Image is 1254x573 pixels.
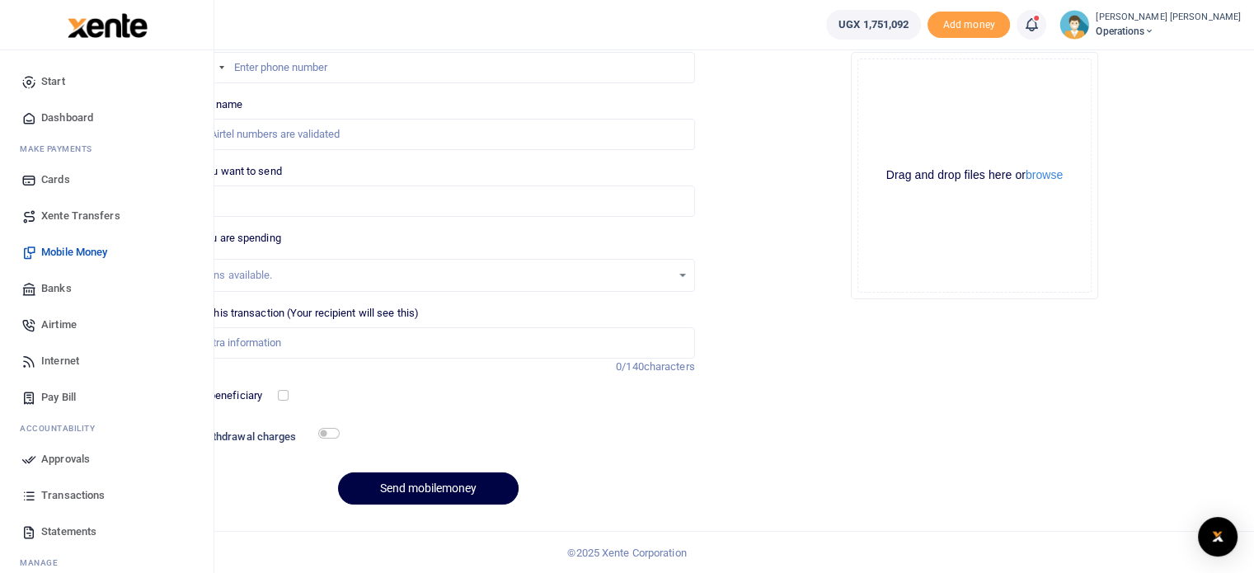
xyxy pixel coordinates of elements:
span: Pay Bill [41,389,76,406]
div: File Uploader [851,52,1098,299]
small: [PERSON_NAME] [PERSON_NAME] [1096,11,1241,25]
div: Drag and drop files here or [858,167,1091,183]
label: Memo for this transaction (Your recipient will see this) [162,305,419,322]
button: Send mobilemoney [338,472,519,505]
span: Operations [1096,24,1241,39]
input: MTN & Airtel numbers are validated [162,119,694,150]
img: profile-user [1059,10,1089,40]
li: Wallet ballance [820,10,928,40]
button: browse [1026,169,1063,181]
span: ake Payments [28,143,92,155]
span: characters [644,360,695,373]
a: Airtime [13,307,200,343]
a: Banks [13,270,200,307]
a: Cards [13,162,200,198]
img: logo-large [68,13,148,38]
span: 0/140 [616,360,644,373]
a: Approvals [13,441,200,477]
a: Xente Transfers [13,198,200,234]
a: profile-user [PERSON_NAME] [PERSON_NAME] Operations [1059,10,1241,40]
span: UGX 1,751,092 [838,16,909,33]
a: Internet [13,343,200,379]
a: Dashboard [13,100,200,136]
span: Add money [928,12,1010,39]
label: Amount you want to send [162,163,281,180]
div: No options available. [174,267,670,284]
a: logo-small logo-large logo-large [66,18,148,31]
span: countability [32,422,95,434]
span: Mobile Money [41,244,107,261]
span: anage [28,557,59,569]
a: Statements [13,514,200,550]
input: Enter phone number [162,52,694,83]
span: Internet [41,353,79,369]
span: Banks [41,280,72,297]
span: Cards [41,171,70,188]
li: M [13,136,200,162]
a: UGX 1,751,092 [826,10,921,40]
a: Add money [928,17,1010,30]
div: Open Intercom Messenger [1198,517,1238,557]
label: Reason you are spending [162,230,280,247]
li: Toup your wallet [928,12,1010,39]
a: Pay Bill [13,379,200,416]
a: Mobile Money [13,234,200,270]
span: Dashboard [41,110,93,126]
span: Xente Transfers [41,208,120,224]
span: Approvals [41,451,90,467]
button: Close [748,555,765,572]
li: Ac [13,416,200,441]
input: Enter extra information [162,327,694,359]
span: Statements [41,524,96,540]
a: Transactions [13,477,200,514]
span: Airtime [41,317,77,333]
span: Transactions [41,487,105,504]
h6: Include withdrawal charges [164,430,332,444]
a: Start [13,63,200,100]
span: Start [41,73,65,90]
input: UGX [162,186,694,217]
